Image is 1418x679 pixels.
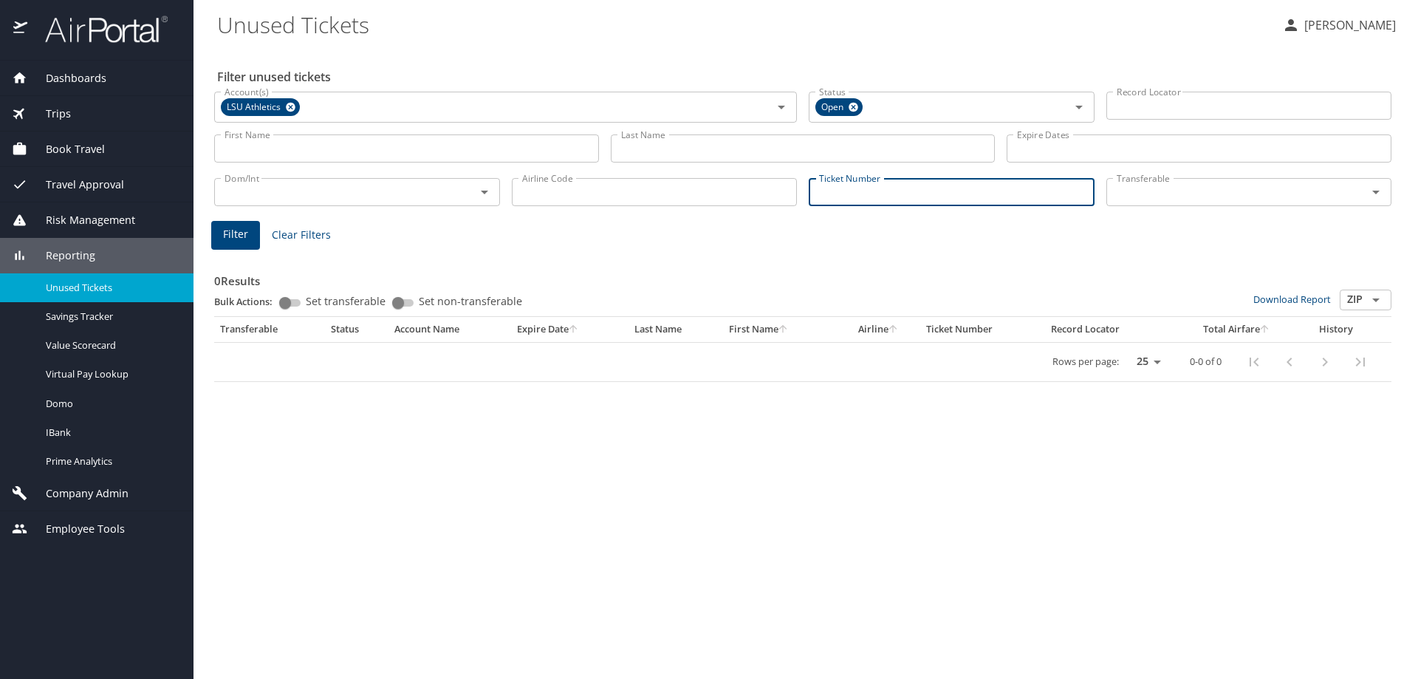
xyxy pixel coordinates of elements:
table: custom pagination table [214,317,1391,382]
span: Open [815,100,852,115]
button: sort [1260,325,1270,335]
th: Last Name [628,317,723,342]
span: Prime Analytics [46,454,176,468]
button: Filter [211,221,260,250]
span: Filter [223,225,248,244]
span: Virtual Pay Lookup [46,367,176,381]
img: airportal-logo.png [29,15,168,44]
span: Reporting [27,248,95,264]
span: Employee Tools [27,521,125,537]
span: Domo [46,397,176,411]
th: Ticket Number [920,317,1045,342]
span: Company Admin [27,485,129,502]
span: Value Scorecard [46,338,176,352]
span: Savings Tracker [46,310,176,324]
img: icon-airportal.png [13,15,29,44]
p: [PERSON_NAME] [1300,16,1396,34]
button: sort [888,325,899,335]
button: sort [778,325,789,335]
th: Account Name [388,317,511,342]
button: Open [771,97,792,117]
span: Set transferable [306,296,386,307]
h1: Unused Tickets [217,1,1270,47]
button: sort [569,325,579,335]
th: Expire Date [511,317,628,342]
a: Download Report [1253,293,1331,306]
th: History [1300,317,1373,342]
p: Rows per page: [1052,357,1119,366]
span: Book Travel [27,141,105,157]
p: 0-0 of 0 [1190,357,1222,366]
span: Risk Management [27,212,135,228]
p: Bulk Actions: [214,295,284,308]
h3: 0 Results [214,264,1391,290]
span: Set non-transferable [419,296,522,307]
span: Trips [27,106,71,122]
th: Total Airfare [1174,317,1300,342]
div: LSU Athletics [221,98,300,116]
h2: Filter unused tickets [217,65,1394,89]
span: Travel Approval [27,177,124,193]
button: Clear Filters [266,222,337,249]
button: Open [1366,290,1386,310]
select: rows per page [1125,351,1166,373]
button: [PERSON_NAME] [1276,12,1402,38]
th: First Name [723,317,838,342]
button: Open [1069,97,1089,117]
span: LSU Athletics [221,100,290,115]
div: Open [815,98,863,116]
th: Record Locator [1045,317,1174,342]
span: Unused Tickets [46,281,176,295]
span: Clear Filters [272,226,331,245]
div: Transferable [220,323,319,336]
span: IBank [46,426,176,440]
span: Dashboards [27,70,106,86]
button: Open [1366,182,1386,202]
th: Status [325,317,388,342]
th: Airline [837,317,920,342]
button: Open [474,182,495,202]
